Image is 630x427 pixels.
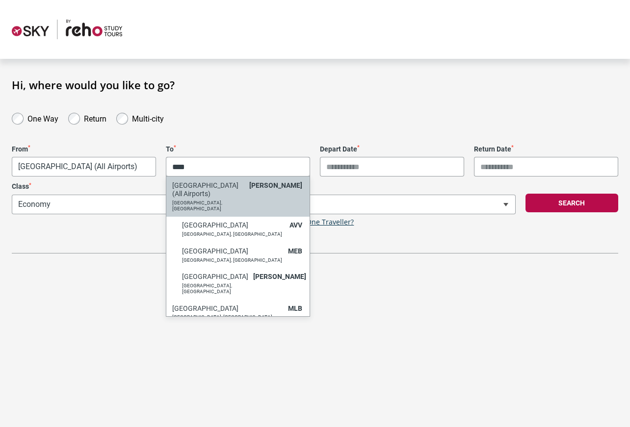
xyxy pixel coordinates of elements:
label: Return Date [474,145,618,153]
label: One Way [27,112,58,124]
label: Depart Date [320,145,464,153]
label: Class [12,182,259,191]
label: To [166,145,310,153]
label: From [12,145,156,153]
h6: [GEOGRAPHIC_DATA] [182,273,248,281]
span: [PERSON_NAME] [253,273,306,280]
span: [PERSON_NAME] [249,181,302,189]
p: [GEOGRAPHIC_DATA], [GEOGRAPHIC_DATA] [182,257,283,263]
label: Multi-city [132,112,164,124]
p: [GEOGRAPHIC_DATA], [GEOGRAPHIC_DATA] [182,231,285,237]
span: 1 Adult [268,195,515,214]
button: Search [525,194,618,212]
label: Return [84,112,106,124]
span: MLB [288,304,302,312]
h6: [GEOGRAPHIC_DATA] [182,221,285,229]
h1: Hi, where would you like to go? [12,78,618,91]
a: More Than One Traveller? [268,218,354,226]
span: City or Airport [166,157,310,176]
span: MEB [288,247,302,255]
label: Travellers [268,182,515,191]
span: 1 Adult [269,195,515,214]
input: Search [166,157,310,176]
h6: [GEOGRAPHIC_DATA] (All Airports) [172,181,244,198]
span: London, United Kingdom [12,157,156,176]
span: AVV [289,221,302,229]
p: [GEOGRAPHIC_DATA], [GEOGRAPHIC_DATA] [182,283,248,295]
span: Economy [12,195,258,214]
p: [GEOGRAPHIC_DATA], [GEOGRAPHIC_DATA] [172,200,244,212]
h6: [GEOGRAPHIC_DATA] [182,247,283,255]
span: London, United Kingdom [12,157,156,176]
span: Economy [12,195,259,214]
p: [GEOGRAPHIC_DATA], [GEOGRAPHIC_DATA] [172,314,283,320]
h6: [GEOGRAPHIC_DATA] [172,304,283,313]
